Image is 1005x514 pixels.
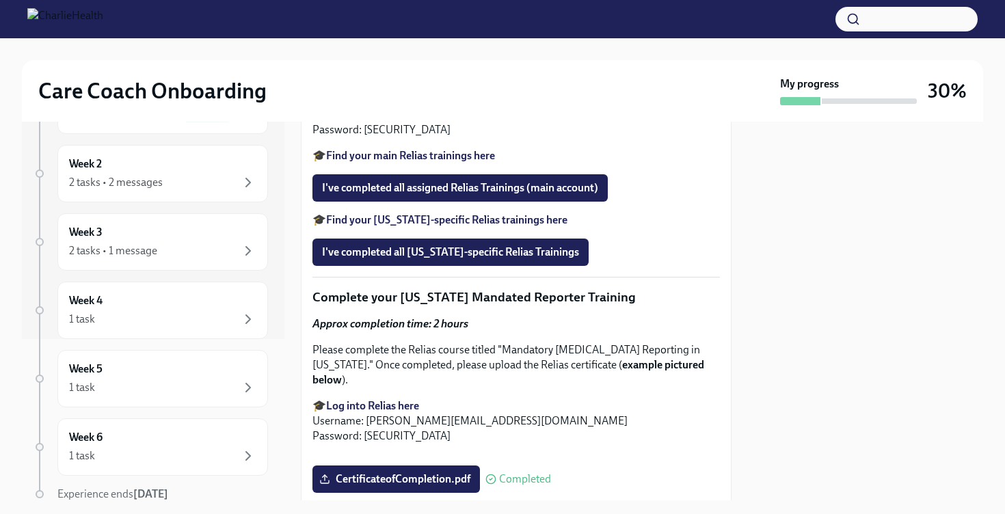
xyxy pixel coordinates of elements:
strong: Approx completion time: 2 hours [312,317,468,330]
strong: My progress [780,77,839,92]
p: 🎓 [312,148,720,163]
span: Completed [499,474,551,485]
span: I've completed all [US_STATE]-specific Relias Trainings [322,245,579,259]
h3: 30% [928,79,967,103]
h2: Care Coach Onboarding [38,77,267,105]
h6: Week 2 [69,157,102,172]
h6: Week 3 [69,225,103,240]
div: 1 task [69,448,95,463]
div: 1 task [69,380,95,395]
p: 🎓 Username: [PERSON_NAME][EMAIL_ADDRESS][DOMAIN_NAME] Password: [SECURITY_DATA] [312,398,720,444]
img: CharlieHealth [27,8,103,30]
a: Week 61 task [33,418,268,476]
h6: Week 6 [69,430,103,445]
a: Week 32 tasks • 1 message [33,213,268,271]
a: Week 51 task [33,350,268,407]
a: Week 41 task [33,282,268,339]
p: Please complete the Relias course titled "Mandatory [MEDICAL_DATA] Reporting in [US_STATE]." Once... [312,342,720,388]
label: CertificateofCompletion.pdf [312,465,480,493]
span: Experience ends [57,487,168,500]
button: I've completed all [US_STATE]-specific Relias Trainings [312,239,589,266]
p: Complete your [US_STATE] Mandated Reporter Training [312,288,720,306]
div: 2 tasks • 2 messages [69,175,163,190]
span: I've completed all assigned Relias Trainings (main account) [322,181,598,195]
a: Log into Relias here [326,399,419,412]
h6: Week 5 [69,362,103,377]
button: I've completed all assigned Relias Trainings (main account) [312,174,608,202]
div: 2 tasks • 1 message [69,243,157,258]
span: CertificateofCompletion.pdf [322,472,470,486]
a: Find your [US_STATE]-specific Relias trainings here [326,213,567,226]
strong: [DATE] [133,487,168,500]
div: 1 task [69,312,95,327]
p: 🎓 [312,213,720,228]
h6: Week 4 [69,293,103,308]
a: Find your main Relias trainings here [326,149,495,162]
a: Week 22 tasks • 2 messages [33,145,268,202]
